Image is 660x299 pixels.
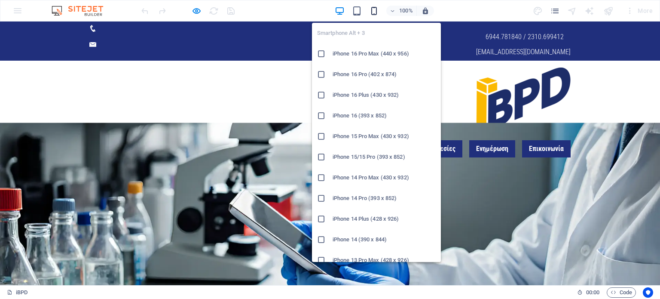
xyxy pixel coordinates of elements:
[399,6,413,16] h6: 100%
[550,6,560,16] i: Pages (Ctrl+Alt+S)
[486,11,564,19] span: 6944.781840 / 2310.699412
[333,214,436,224] h6: iPhone 14 Plus (428 x 926)
[333,131,436,142] h6: iPhone 15 Pro Max (430 x 932)
[592,289,593,296] span: :
[422,7,429,15] i: On resize automatically adjust zoom level to fit chosen device.
[368,119,412,136] a: Ινστιτούτο
[469,119,515,136] a: Ενημέρωση
[550,6,560,16] button: pages
[476,46,571,119] img: Λογότυπο Ινστιτούτου Κτηριακής Παθολογίας & Δυναμικής
[333,193,436,203] h6: iPhone 14 Pro (393 x 852)
[386,6,417,16] button: 100%
[522,119,571,136] a: Επικοινωνία
[607,287,636,298] button: Code
[586,287,599,298] span: 00 00
[476,26,571,34] a: [EMAIL_ADDRESS][DOMAIN_NAME]
[7,287,27,298] a: Click to cancel selection. Double-click to open Pages
[333,90,436,100] h6: iPhone 16 Plus (430 x 932)
[333,49,436,59] h6: iPhone 16 Pro Max (440 x 956)
[49,6,114,16] img: Editor Logo
[334,119,361,136] a: iBPD
[419,119,462,136] a: Υπηρεσίες
[82,39,577,143] header: Header
[333,173,436,183] h6: iPhone 14 Pro Max (430 x 932)
[643,287,653,298] button: Usercentrics
[333,255,436,265] h6: iPhone 13 Pro Max (428 x 926)
[611,287,632,298] span: Code
[333,69,436,80] h6: iPhone 16 Pro (402 x 874)
[333,152,436,162] h6: iPhone 15/15 Pro (393 x 852)
[577,287,600,298] h6: Session time
[476,77,571,86] a: ibpd.gr
[333,111,436,121] h6: iPhone 16 (393 x 852)
[333,234,436,245] h6: iPhone 14 (390 x 844)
